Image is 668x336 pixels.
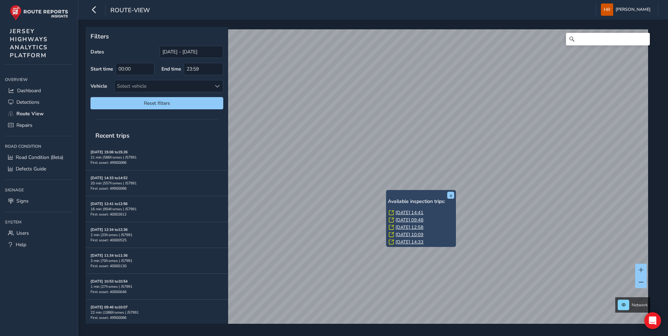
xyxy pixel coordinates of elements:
[110,6,150,16] span: route-view
[90,258,223,263] div: 3 min | 70 frames | J57991
[90,263,126,269] span: First asset: 40000130
[16,166,46,172] span: Defects Guide
[90,160,126,165] span: First asset: 49900086
[115,80,211,92] div: Select vehicle
[395,217,423,223] a: [DATE] 09:48
[96,100,218,107] span: Reset filters
[90,238,126,243] span: First asset: 40000525
[5,195,73,207] a: Signs
[5,163,73,175] a: Defects Guide
[90,181,223,186] div: 20 min | 557 frames | J57991
[388,199,454,205] h6: Available inspection trips:
[616,3,651,16] span: [PERSON_NAME]
[16,99,39,105] span: Detections
[5,141,73,152] div: Road Condition
[5,108,73,119] a: Route View
[10,5,68,21] img: rr logo
[395,224,423,231] a: [DATE] 12:58
[5,217,73,227] div: System
[395,232,423,238] a: [DATE] 10:09
[90,310,223,315] div: 22 min | 1086 frames | J57991
[601,3,653,16] button: [PERSON_NAME]
[90,253,128,258] strong: [DATE] 11:34 to 11:36
[90,206,223,212] div: 16 min | 904 frames | J57991
[16,154,63,161] span: Road Condition (Beta)
[90,315,126,320] span: First asset: 49900086
[5,239,73,250] a: Help
[161,66,181,72] label: End time
[644,312,661,329] div: Open Intercom Messenger
[90,232,223,238] div: 2 min | 33 frames | J57991
[88,29,648,332] canvas: Map
[90,83,107,89] label: Vehicle
[90,305,128,310] strong: [DATE] 09:46 to 10:07
[90,97,223,109] button: Reset filters
[90,212,126,217] span: First asset: 40002612
[566,33,650,45] input: Search
[5,152,73,163] a: Road Condition (Beta)
[16,230,29,236] span: Users
[90,32,223,41] p: Filters
[16,110,44,117] span: Route View
[447,192,454,199] button: x
[90,284,223,289] div: 1 min | 27 frames | J57991
[5,119,73,131] a: Repairs
[632,302,648,308] span: Network
[395,239,423,245] a: [DATE] 14:33
[90,175,128,181] strong: [DATE] 14:33 to 14:52
[90,155,223,160] div: 21 min | 586 frames | J57991
[90,66,113,72] label: Start time
[90,186,126,191] span: First asset: 49900086
[17,87,41,94] span: Dashboard
[16,198,29,204] span: Signs
[90,289,126,294] span: First asset: 40000046
[90,201,128,206] strong: [DATE] 12:41 to 12:56
[16,241,26,248] span: Help
[90,279,128,284] strong: [DATE] 10:53 to 10:54
[16,122,32,129] span: Repairs
[90,126,135,145] span: Recent trips
[90,149,128,155] strong: [DATE] 15:06 to 15:26
[5,74,73,85] div: Overview
[90,227,128,232] strong: [DATE] 12:34 to 12:36
[5,185,73,195] div: Signage
[5,96,73,108] a: Detections
[601,3,613,16] img: diamond-layout
[90,49,104,55] label: Dates
[10,27,48,59] span: JERSEY HIGHWAYS ANALYTICS PLATFORM
[395,210,423,216] a: [DATE] 14:41
[5,227,73,239] a: Users
[5,85,73,96] a: Dashboard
